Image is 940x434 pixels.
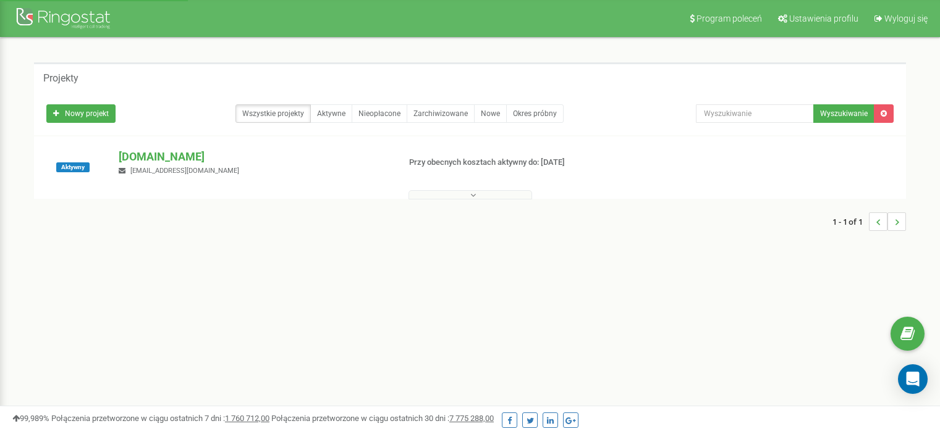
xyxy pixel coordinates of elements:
a: Okres próbny [506,104,564,123]
span: Program poleceń [697,14,762,23]
span: Ustawienia profilu [789,14,858,23]
a: Zarchiwizowane [407,104,475,123]
a: Aktywne [310,104,352,123]
a: Nowe [474,104,507,123]
u: 7 775 288,00 [449,414,494,423]
a: Wszystkie projekty [235,104,311,123]
span: Połączenia przetworzone w ciągu ostatnich 30 dni : [271,414,494,423]
u: 1 760 712,00 [225,414,269,423]
a: Nieopłacone [352,104,407,123]
span: 99,989% [12,414,49,423]
a: Nowy projekt [46,104,116,123]
span: Połączenia przetworzone w ciągu ostatnich 7 dni : [51,414,269,423]
button: Wyszukiwanie [813,104,874,123]
p: [DOMAIN_NAME] [119,149,389,165]
nav: ... [832,200,906,243]
div: Open Intercom Messenger [898,364,928,394]
span: Wyloguj się [884,14,928,23]
span: 1 - 1 of 1 [832,212,869,231]
span: [EMAIL_ADDRESS][DOMAIN_NAME] [130,167,239,175]
span: Aktywny [56,162,90,172]
input: Wyszukiwanie [696,104,814,123]
h5: Projekty [43,73,78,84]
p: Przy obecnych kosztach aktywny do: [DATE] [409,157,607,169]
